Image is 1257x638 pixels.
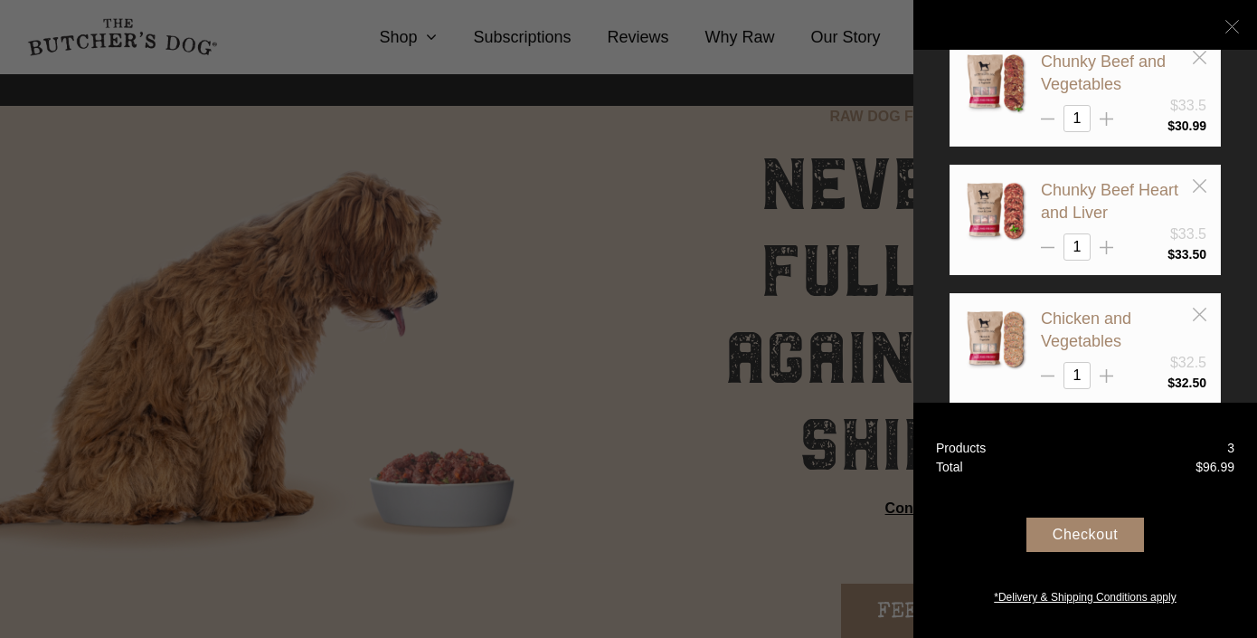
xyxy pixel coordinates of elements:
span: $ [1167,247,1175,262]
a: *Delivery & Shipping Conditions apply [913,585,1257,605]
span: $ [1196,460,1203,474]
bdi: 96.99 [1196,460,1234,474]
bdi: 32.50 [1167,376,1206,390]
div: Products [936,439,986,458]
div: $32.5 [1170,352,1206,374]
img: Chicken and Vegetables [964,308,1027,371]
div: Total [936,458,963,477]
a: Chunky Beef Heart and Liver [1041,181,1178,222]
div: Checkout [1026,518,1144,552]
a: Chicken and Vegetables [1041,309,1131,350]
div: $33.5 [1170,224,1206,245]
bdi: 30.99 [1167,119,1206,133]
span: $ [1167,376,1175,390]
bdi: 33.50 [1167,247,1206,262]
a: Products 3 Total $96.99 Checkout [913,403,1257,638]
div: 3 [1227,439,1234,458]
span: $ [1167,119,1175,133]
div: $33.5 [1170,95,1206,117]
img: Chunky Beef Heart and Liver [964,179,1027,243]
